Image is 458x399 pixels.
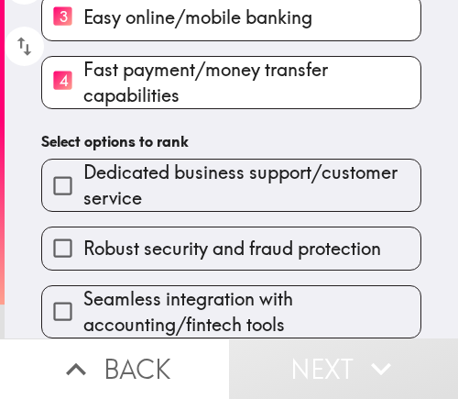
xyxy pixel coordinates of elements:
h6: Select options to rank [41,131,421,151]
button: Next [229,338,458,399]
button: Robust security and fraud protection [42,227,420,269]
span: Seamless integration with accounting/fintech tools [83,286,420,338]
button: Seamless integration with accounting/fintech tools [42,286,420,338]
button: Dedicated business support/customer service [42,160,420,211]
span: Fast payment/money transfer capabilities [83,57,420,108]
span: Robust security and fraud protection [83,236,381,261]
button: 4Fast payment/money transfer capabilities [42,57,420,108]
span: Easy online/mobile banking [83,5,312,30]
span: Dedicated business support/customer service [83,160,420,211]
